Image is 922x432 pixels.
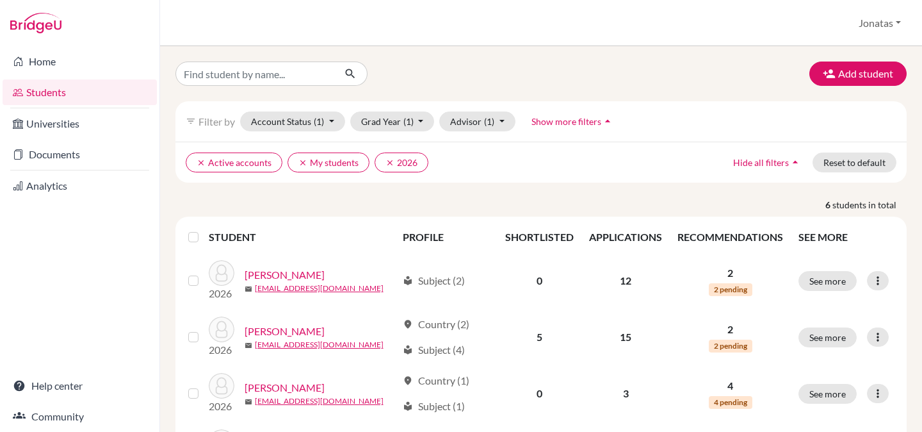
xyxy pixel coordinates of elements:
div: Country (1) [403,373,469,388]
span: Filter by [198,115,235,128]
a: Universities [3,111,157,137]
img: Mizouchi, Ryuta [209,317,234,342]
span: Hide all filters [733,157,789,168]
span: mail [245,342,252,349]
button: See more [798,271,857,291]
span: (1) [403,116,414,127]
span: local_library [403,345,413,355]
th: PROFILE [395,222,497,253]
th: SEE MORE [791,222,902,253]
button: Reset to default [813,153,896,172]
span: mail [245,285,252,293]
span: students in total [832,198,907,212]
span: 2 pending [709,340,752,353]
i: clear [298,158,307,167]
i: filter_list [186,116,196,126]
span: location_on [403,319,413,329]
span: Show more filters [531,116,601,127]
button: Jonatas [853,11,907,35]
span: location_on [403,376,413,386]
button: clearActive accounts [186,153,282,172]
span: (1) [314,116,324,127]
td: 15 [581,309,670,365]
th: RECOMMENDATIONS [670,222,791,253]
a: [EMAIL_ADDRESS][DOMAIN_NAME] [255,395,384,407]
p: 2 [677,265,783,281]
input: Find student by name... [175,62,334,86]
button: Hide all filtersarrow_drop_up [722,153,813,172]
button: See more [798,384,857,404]
p: 2026 [209,399,234,414]
button: clear2026 [375,153,428,172]
a: Documents [3,142,157,167]
th: APPLICATIONS [581,222,670,253]
button: Advisor(1) [439,112,515,131]
div: Subject (2) [403,273,465,288]
span: 2 pending [709,283,752,296]
span: local_library [403,401,413,411]
button: Account Status(1) [240,112,345,131]
button: Show more filtersarrow_drop_up [521,112,625,131]
img: Ishibashi, Kyota [209,260,234,286]
span: 4 pending [709,396,752,409]
td: 0 [497,253,581,309]
span: mail [245,398,252,406]
i: arrow_drop_up [789,156,802,169]
a: Community [3,404,157,429]
a: Students [3,79,157,105]
strong: 6 [825,198,832,212]
i: arrow_drop_up [601,115,614,128]
p: 4 [677,378,783,394]
td: 3 [581,365,670,422]
th: SHORTLISTED [497,222,581,253]
a: Home [3,49,157,74]
a: [EMAIL_ADDRESS][DOMAIN_NAME] [255,339,384,351]
div: Subject (4) [403,342,465,358]
th: STUDENT [209,222,396,253]
p: 2026 [209,342,234,358]
button: See more [798,328,857,347]
img: Bridge-U [10,13,61,33]
span: (1) [484,116,494,127]
div: Country (2) [403,317,469,332]
i: clear [197,158,206,167]
p: 2026 [209,286,234,301]
a: [PERSON_NAME] [245,380,325,395]
p: 2 [677,322,783,337]
img: Onishi, Hirotaka [209,373,234,399]
a: [PERSON_NAME] [245,324,325,339]
button: Add student [809,62,907,86]
button: Grad Year(1) [350,112,435,131]
button: clearMy students [287,153,369,172]
td: 0 [497,365,581,422]
td: 12 [581,253,670,309]
a: Help center [3,373,157,399]
span: local_library [403,276,413,286]
td: 5 [497,309,581,365]
a: [EMAIL_ADDRESS][DOMAIN_NAME] [255,283,384,294]
a: Analytics [3,173,157,199]
a: [PERSON_NAME] [245,267,325,283]
i: clear [385,158,394,167]
div: Subject (1) [403,399,465,414]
